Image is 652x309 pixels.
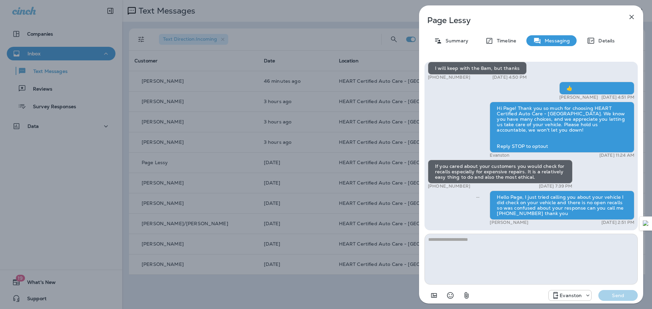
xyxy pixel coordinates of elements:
p: [DATE] 2:51 PM [601,220,634,225]
p: Details [595,38,615,43]
div: Hello Page, I just tried calling you about your vehicle I did check on your vehicle and there is ... [490,191,634,220]
p: [PERSON_NAME] [490,220,528,225]
div: Hi Page! Thank you so much for choosing HEART Certified Auto Care - [GEOGRAPHIC_DATA]. We know yo... [490,102,634,153]
div: I will keep with the 8am, but thanks [428,62,527,75]
p: Evanston [560,293,582,298]
p: Timeline [493,38,516,43]
p: [PHONE_NUMBER] [428,184,470,189]
button: Add in a premade template [427,289,441,302]
p: [DATE] 4:51 PM [601,95,634,100]
p: Page Lessy [427,16,613,25]
img: Detect Auto [643,220,649,227]
p: [PERSON_NAME] [559,95,598,100]
div: +1 (847) 892-1225 [549,291,591,300]
div: If you cared about your customers you would check for recalls especially for expensive repairs. I... [428,160,573,184]
p: Messaging [541,38,570,43]
p: Evanston [490,153,509,158]
p: [PHONE_NUMBER] [428,75,470,80]
p: [DATE] 11:24 AM [599,153,634,158]
button: Select an emoji [443,289,457,302]
span: Sent [476,194,479,200]
div: 👍 [559,82,634,95]
p: Summary [442,38,468,43]
p: [DATE] 4:50 PM [492,75,527,80]
p: [DATE] 7:39 PM [539,184,573,189]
